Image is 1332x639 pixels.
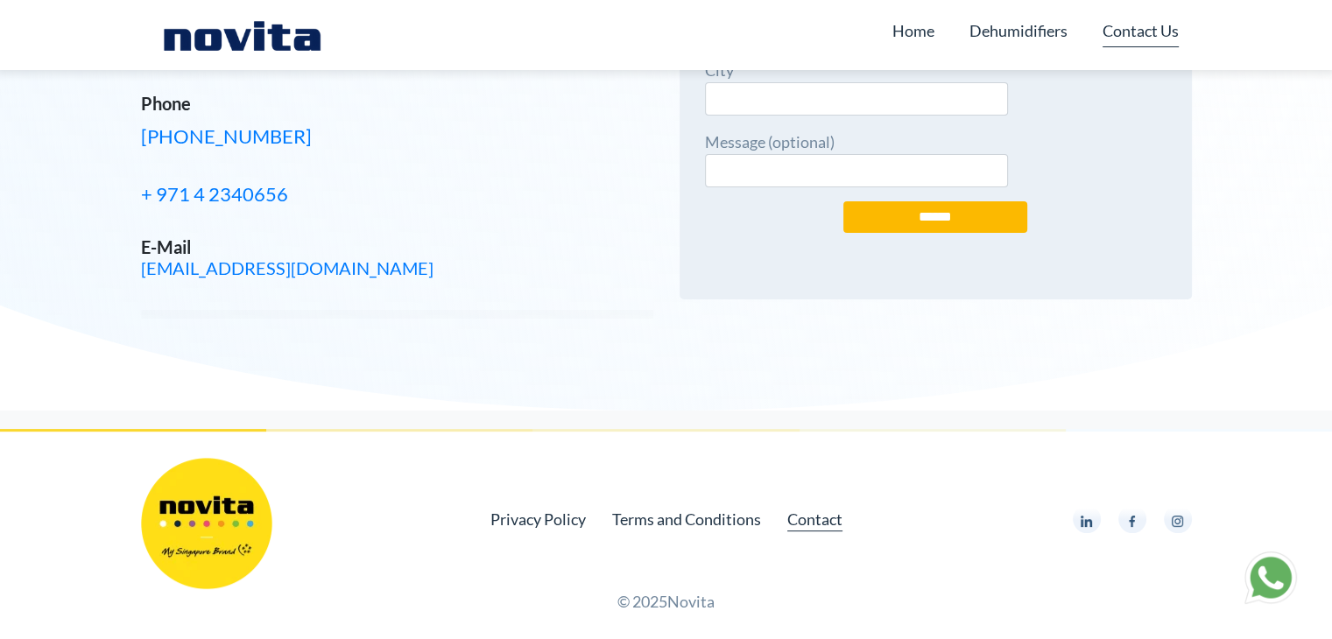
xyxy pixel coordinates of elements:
strong: E-Mail [141,236,191,257]
input: Message (optional) [705,154,1008,187]
p: © 2025 [141,589,1192,614]
a: Privacy Policy [490,507,586,531]
a: Dehumidifiers [969,14,1068,47]
label: Message (optional) [705,130,1008,187]
a: Novita [667,592,715,611]
a: Home [892,14,934,47]
a: [EMAIL_ADDRESS][DOMAIN_NAME] [141,257,433,278]
input: City [705,82,1008,116]
a: Contact [787,507,842,531]
a: Contact Us [1103,14,1179,47]
img: Novita [154,18,330,53]
a: + 971 4 2340656 [141,182,288,206]
label: City [705,58,1008,116]
strong: Phone [141,93,191,114]
a: [PHONE_NUMBER] [141,124,312,148]
a: Terms and Conditions [612,507,761,531]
